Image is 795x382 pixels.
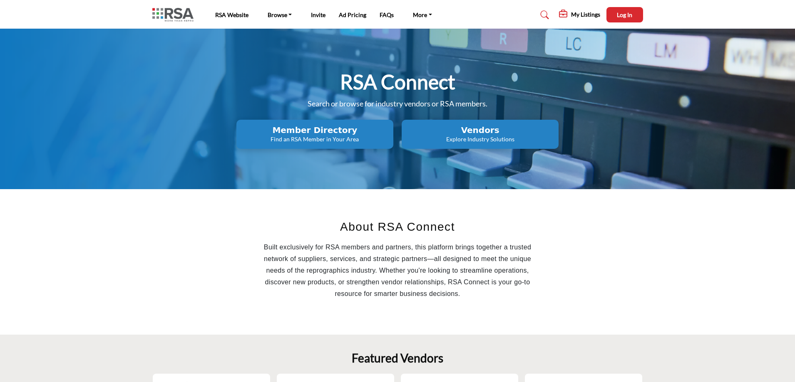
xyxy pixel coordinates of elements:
[407,9,438,21] a: More
[606,7,643,22] button: Log In
[404,135,556,143] p: Explore Industry Solutions
[532,8,554,22] a: Search
[215,11,248,18] a: RSA Website
[308,99,487,108] span: Search or browse for industry vendors or RSA members.
[254,218,541,236] h2: About RSA Connect
[239,135,391,143] p: Find an RSA Member in Your Area
[236,120,393,149] button: Member Directory Find an RSA Member in Your Area
[380,11,394,18] a: FAQs
[404,125,556,135] h2: Vendors
[239,125,391,135] h2: Member Directory
[339,11,366,18] a: Ad Pricing
[340,69,455,95] h1: RSA Connect
[152,8,198,22] img: Site Logo
[617,11,632,18] span: Log In
[402,120,559,149] button: Vendors Explore Industry Solutions
[559,10,600,20] div: My Listings
[352,351,443,365] h2: Featured Vendors
[262,9,298,21] a: Browse
[254,242,541,300] p: Built exclusively for RSA members and partners, this platform brings together a trusted network o...
[311,11,325,18] a: Invite
[571,11,600,18] h5: My Listings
